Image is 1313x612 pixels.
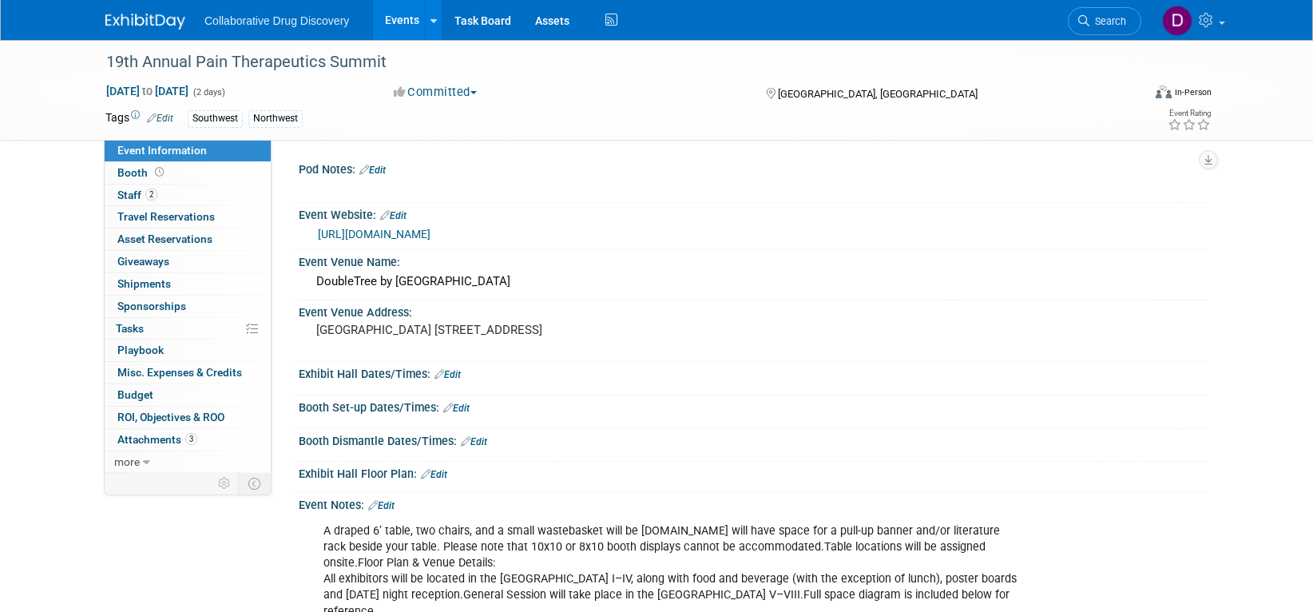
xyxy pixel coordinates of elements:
[188,110,243,127] div: Southwest
[299,300,1208,320] div: Event Venue Address:
[299,250,1208,270] div: Event Venue Name:
[117,166,167,179] span: Booth
[368,500,395,511] a: Edit
[105,384,271,406] a: Budget
[1156,85,1172,98] img: Format-Inperson.png
[105,14,185,30] img: ExhibitDay
[105,296,271,317] a: Sponsorships
[117,366,242,379] span: Misc. Expenses & Credits
[105,206,271,228] a: Travel Reservations
[388,84,483,101] button: Committed
[105,84,189,98] span: [DATE] [DATE]
[152,166,167,178] span: Booth not reserved yet
[101,48,1117,77] div: 19th Annual Pain Therapeutics Summit
[105,251,271,272] a: Giveaways
[105,109,173,128] td: Tags
[299,462,1208,483] div: Exhibit Hall Floor Plan:
[105,185,271,206] a: Staff2
[185,433,197,445] span: 3
[316,323,660,337] pre: [GEOGRAPHIC_DATA] [STREET_ADDRESS]
[461,436,487,447] a: Edit
[192,87,225,97] span: (2 days)
[117,277,171,290] span: Shipments
[117,255,169,268] span: Giveaways
[1174,86,1212,98] div: In-Person
[1089,15,1126,27] span: Search
[211,473,239,494] td: Personalize Event Tab Strip
[299,395,1208,416] div: Booth Set-up Dates/Times:
[117,232,212,245] span: Asset Reservations
[1047,83,1212,107] div: Event Format
[380,210,407,221] a: Edit
[145,189,157,201] span: 2
[105,451,271,473] a: more
[359,165,386,176] a: Edit
[248,110,303,127] div: Northwest
[105,407,271,428] a: ROI, Objectives & ROO
[299,203,1208,224] div: Event Website:
[147,113,173,124] a: Edit
[140,85,155,97] span: to
[117,344,164,356] span: Playbook
[105,429,271,451] a: Attachments3
[1168,109,1211,117] div: Event Rating
[239,473,272,494] td: Toggle Event Tabs
[117,388,153,401] span: Budget
[311,269,1196,294] div: DoubleTree by [GEOGRAPHIC_DATA]
[421,469,447,480] a: Edit
[443,403,470,414] a: Edit
[778,88,978,100] span: [GEOGRAPHIC_DATA], [GEOGRAPHIC_DATA]
[105,362,271,383] a: Misc. Expenses & Credits
[204,14,349,27] span: Collaborative Drug Discovery
[1162,6,1192,36] img: Daniel Castro
[434,369,461,380] a: Edit
[117,433,197,446] span: Attachments
[299,157,1208,178] div: Pod Notes:
[117,411,224,423] span: ROI, Objectives & ROO
[105,162,271,184] a: Booth
[105,229,271,250] a: Asset Reservations
[105,318,271,340] a: Tasks
[299,493,1208,514] div: Event Notes:
[105,340,271,361] a: Playbook
[105,140,271,161] a: Event Information
[117,210,215,223] span: Travel Reservations
[299,362,1208,383] div: Exhibit Hall Dates/Times:
[117,300,186,312] span: Sponsorships
[116,322,144,335] span: Tasks
[1068,7,1141,35] a: Search
[117,144,207,157] span: Event Information
[114,455,140,468] span: more
[318,228,430,240] a: [URL][DOMAIN_NAME]
[299,429,1208,450] div: Booth Dismantle Dates/Times:
[105,273,271,295] a: Shipments
[117,189,157,201] span: Staff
